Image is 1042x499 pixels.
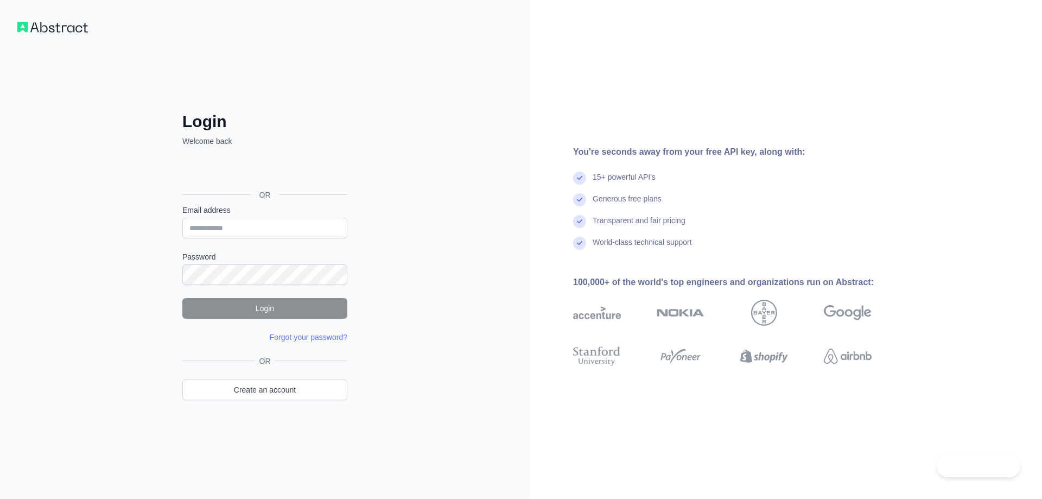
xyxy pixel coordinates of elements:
[751,300,777,326] img: bayer
[593,215,685,237] div: Transparent and fair pricing
[182,136,347,147] p: Welcome back
[573,146,906,159] div: You're seconds away from your free API key, along with:
[573,237,586,250] img: check mark
[573,300,621,326] img: accenture
[657,300,704,326] img: nokia
[593,237,692,258] div: World-class technical support
[573,172,586,185] img: check mark
[182,298,347,319] button: Login
[740,344,788,368] img: shopify
[177,159,351,182] iframe: Sign in with Google Button
[251,190,279,200] span: OR
[182,251,347,262] label: Password
[937,454,1020,477] iframe: Toggle Customer Support
[182,205,347,216] label: Email address
[182,112,347,131] h2: Login
[270,333,347,342] a: Forgot your password?
[573,193,586,206] img: check mark
[593,193,662,215] div: Generous free plans
[824,344,872,368] img: airbnb
[182,159,345,182] div: Sign in with Google. Opens in new tab
[573,276,906,289] div: 100,000+ of the world's top engineers and organizations run on Abstract:
[657,344,704,368] img: payoneer
[182,380,347,400] a: Create an account
[573,215,586,228] img: check mark
[255,356,275,367] span: OR
[17,22,88,33] img: Workflow
[573,344,621,368] img: stanford university
[593,172,656,193] div: 15+ powerful API's
[824,300,872,326] img: google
